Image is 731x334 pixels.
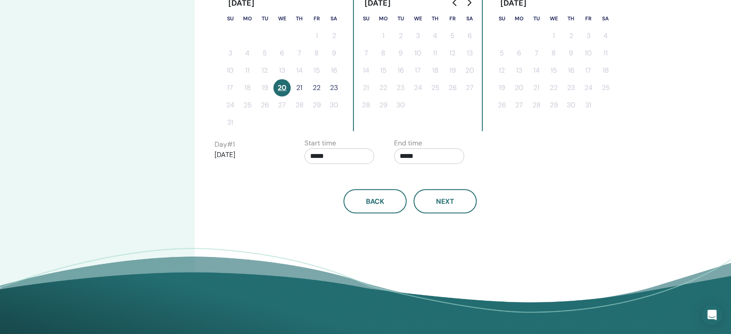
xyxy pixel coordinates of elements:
[221,45,239,62] button: 3
[291,96,308,114] button: 28
[409,10,426,27] th: Wednesday
[375,62,392,79] button: 15
[493,62,510,79] button: 12
[562,27,580,45] button: 2
[239,62,256,79] button: 11
[273,96,291,114] button: 27
[545,96,562,114] button: 29
[239,96,256,114] button: 25
[308,45,325,62] button: 8
[562,10,580,27] th: Thursday
[528,62,545,79] button: 14
[215,150,285,160] p: [DATE]
[545,45,562,62] button: 8
[256,45,273,62] button: 5
[444,79,461,96] button: 26
[409,62,426,79] button: 17
[597,62,614,79] button: 18
[239,10,256,27] th: Monday
[444,27,461,45] button: 5
[221,79,239,96] button: 17
[308,96,325,114] button: 29
[702,305,722,325] div: Open Intercom Messenger
[291,10,308,27] th: Thursday
[493,96,510,114] button: 26
[308,10,325,27] th: Friday
[325,62,343,79] button: 16
[562,45,580,62] button: 9
[444,62,461,79] button: 19
[426,27,444,45] button: 4
[357,79,375,96] button: 21
[545,27,562,45] button: 1
[325,10,343,27] th: Saturday
[580,10,597,27] th: Friday
[580,62,597,79] button: 17
[597,79,614,96] button: 25
[545,62,562,79] button: 15
[493,79,510,96] button: 19
[493,45,510,62] button: 5
[375,27,392,45] button: 1
[291,79,308,96] button: 21
[528,96,545,114] button: 28
[461,45,478,62] button: 13
[394,138,422,148] label: End time
[510,79,528,96] button: 20
[409,79,426,96] button: 24
[308,27,325,45] button: 1
[256,96,273,114] button: 26
[357,62,375,79] button: 14
[273,62,291,79] button: 13
[221,114,239,131] button: 31
[392,96,409,114] button: 30
[308,62,325,79] button: 15
[375,45,392,62] button: 8
[392,10,409,27] th: Tuesday
[305,138,336,148] label: Start time
[562,79,580,96] button: 23
[510,45,528,62] button: 6
[239,79,256,96] button: 18
[444,10,461,27] th: Friday
[325,96,343,114] button: 30
[273,10,291,27] th: Wednesday
[343,189,407,213] button: Back
[580,79,597,96] button: 24
[375,79,392,96] button: 22
[325,27,343,45] button: 2
[221,96,239,114] button: 24
[545,10,562,27] th: Wednesday
[409,27,426,45] button: 3
[597,27,614,45] button: 4
[392,79,409,96] button: 23
[375,10,392,27] th: Monday
[414,189,477,213] button: Next
[461,79,478,96] button: 27
[392,62,409,79] button: 16
[426,62,444,79] button: 18
[392,45,409,62] button: 9
[256,79,273,96] button: 19
[510,62,528,79] button: 13
[426,79,444,96] button: 25
[444,45,461,62] button: 12
[221,10,239,27] th: Sunday
[510,10,528,27] th: Monday
[510,96,528,114] button: 27
[273,79,291,96] button: 20
[597,45,614,62] button: 11
[291,62,308,79] button: 14
[409,45,426,62] button: 10
[528,45,545,62] button: 7
[375,96,392,114] button: 29
[493,10,510,27] th: Sunday
[597,10,614,27] th: Saturday
[562,96,580,114] button: 30
[426,45,444,62] button: 11
[325,45,343,62] button: 9
[291,45,308,62] button: 7
[256,10,273,27] th: Tuesday
[426,10,444,27] th: Thursday
[325,79,343,96] button: 23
